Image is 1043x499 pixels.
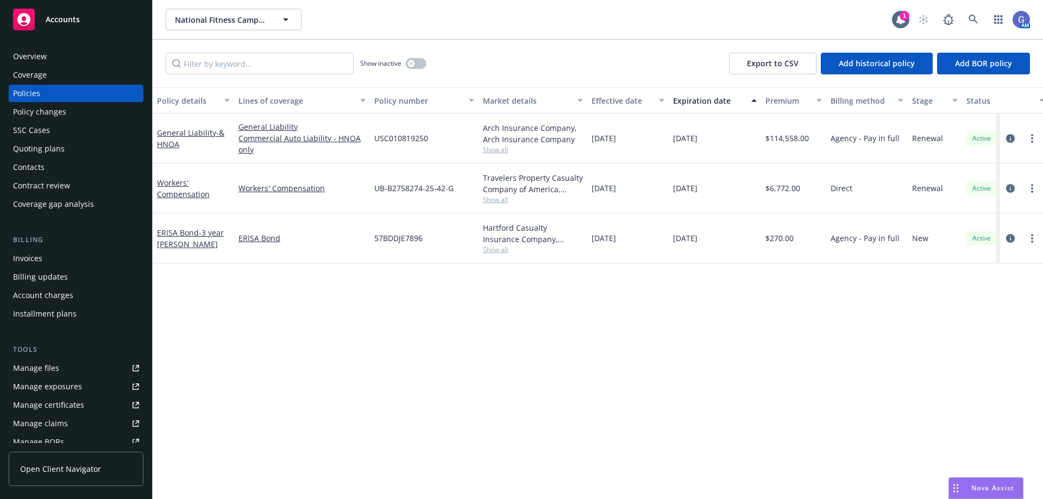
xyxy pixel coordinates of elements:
a: Start snowing [913,9,934,30]
span: - 3 year [PERSON_NAME] [157,228,224,249]
button: Export to CSV [729,53,816,74]
div: Contract review [13,177,70,194]
a: more [1026,232,1039,245]
div: Billing updates [13,268,68,286]
div: Policy number [374,95,462,106]
button: Add BOR policy [937,53,1030,74]
a: Billing updates [9,268,143,286]
span: - & HNOA [157,128,224,149]
div: Manage exposures [13,378,82,395]
a: Installment plans [9,305,143,323]
a: Invoices [9,250,143,267]
div: Policy details [157,95,218,106]
button: Market details [479,87,587,113]
span: Agency - Pay in full [831,232,900,244]
div: Tools [9,344,143,355]
a: Contacts [9,159,143,176]
span: New [912,232,928,244]
a: Overview [9,48,143,65]
span: Nova Assist [971,483,1014,492]
a: Manage certificates [9,396,143,414]
span: [DATE] [673,232,698,244]
span: [DATE] [592,132,616,144]
a: Search [963,9,984,30]
a: SSC Cases [9,122,143,139]
div: Premium [765,95,810,106]
span: Show all [483,245,583,254]
button: Premium [761,87,826,113]
a: Workers' Compensation [157,178,210,199]
a: Policies [9,85,143,102]
span: Renewal [912,182,943,194]
a: Manage files [9,359,143,377]
a: Account charges [9,287,143,304]
a: Coverage [9,66,143,84]
span: Show all [483,145,583,154]
span: Export to CSV [747,58,799,68]
span: Active [971,233,992,243]
button: Billing method [826,87,908,113]
div: Market details [483,95,571,106]
div: Manage certificates [13,396,84,414]
button: Policy details [153,87,234,113]
span: [DATE] [673,182,698,194]
div: Stage [912,95,946,106]
a: circleInformation [1004,182,1017,195]
a: Manage BORs [9,433,143,451]
div: Lines of coverage [238,95,354,106]
a: Manage claims [9,415,143,432]
div: Expiration date [673,95,745,106]
button: Policy number [370,87,479,113]
div: Hartford Casualty Insurance Company, Hartford Insurance Group [483,222,583,245]
a: Coverage gap analysis [9,195,143,213]
a: Switch app [988,9,1009,30]
button: National Fitness Campaign [166,9,301,30]
div: Arch Insurance Company, Arch Insurance Company [483,122,583,145]
a: Workers' Compensation [238,182,366,194]
div: SSC Cases [13,122,50,139]
div: Quoting plans [13,140,65,157]
a: Contract review [9,177,143,194]
a: Manage exposures [9,378,143,395]
div: Manage claims [13,415,68,432]
a: General Liability [238,121,366,132]
div: Billing [9,235,143,245]
div: Overview [13,48,47,65]
div: Contacts [13,159,45,176]
div: Account charges [13,287,73,304]
div: Drag to move [949,478,963,498]
div: Status [966,95,1033,106]
span: $6,772.00 [765,182,800,194]
div: Policy changes [13,103,66,121]
span: National Fitness Campaign [175,14,269,26]
button: Stage [908,87,962,113]
span: 57BDDJE7896 [374,232,423,244]
div: Manage BORs [13,433,64,451]
a: General Liability [157,128,224,149]
a: Policy changes [9,103,143,121]
button: Effective date [587,87,669,113]
span: $270.00 [765,232,794,244]
div: Invoices [13,250,42,267]
div: Coverage [13,66,47,84]
div: 1 [900,11,909,21]
div: Billing method [831,95,891,106]
span: Active [971,184,992,193]
span: $114,558.00 [765,132,809,144]
div: Travelers Property Casualty Company of America, Travelers Insurance [483,172,583,195]
span: Direct [831,182,852,194]
a: Commercial Auto Liability - HNOA only [238,132,366,155]
span: Open Client Navigator [20,463,101,475]
button: Nova Assist [948,477,1023,499]
a: more [1026,132,1039,145]
div: Effective date [592,95,652,106]
span: Add historical policy [839,58,915,68]
span: Show inactive [360,59,401,68]
input: Filter by keyword... [166,53,354,74]
a: ERISA Bond [238,232,366,244]
span: [DATE] [673,132,698,144]
div: Coverage gap analysis [13,195,94,213]
button: Add historical policy [821,53,933,74]
img: photo [1013,11,1030,28]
